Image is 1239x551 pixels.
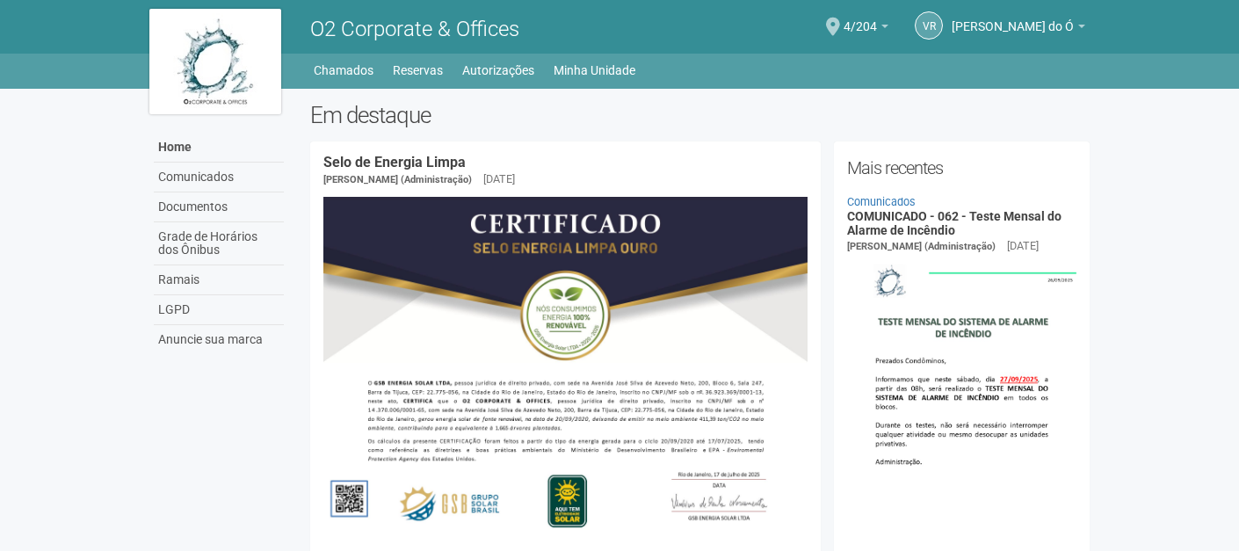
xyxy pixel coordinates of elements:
[462,58,534,83] a: Autorizações
[154,163,284,192] a: Comunicados
[154,133,284,163] a: Home
[393,58,443,83] a: Reservas
[154,222,284,265] a: Grade de Horários dos Ônibus
[847,195,916,208] a: Comunicados
[844,22,888,36] a: 4/204
[310,17,519,41] span: O2 Corporate & Offices
[154,192,284,222] a: Documentos
[154,265,284,295] a: Ramais
[952,3,1074,33] span: Viviane Rocha do Ó
[323,154,466,170] a: Selo de Energia Limpa
[915,11,943,40] a: VR
[323,174,472,185] span: [PERSON_NAME] (Administração)
[314,58,373,83] a: Chamados
[149,9,281,114] img: logo.jpg
[952,22,1085,36] a: [PERSON_NAME] do Ó
[154,325,284,354] a: Anuncie sua marca
[1007,238,1039,254] div: [DATE]
[310,102,1090,128] h2: Em destaque
[847,241,996,252] span: [PERSON_NAME] (Administração)
[323,197,808,540] img: COMUNICADO%20-%20054%20-%20Selo%20de%20Energia%20Limpa%20-%20P%C3%A1g.%202.jpg
[847,155,1076,181] h2: Mais recentes
[154,295,284,325] a: LGPD
[844,3,877,33] span: 4/204
[483,171,515,187] div: [DATE]
[847,209,1061,236] a: COMUNICADO - 062 - Teste Mensal do Alarme de Incêndio
[554,58,635,83] a: Minha Unidade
